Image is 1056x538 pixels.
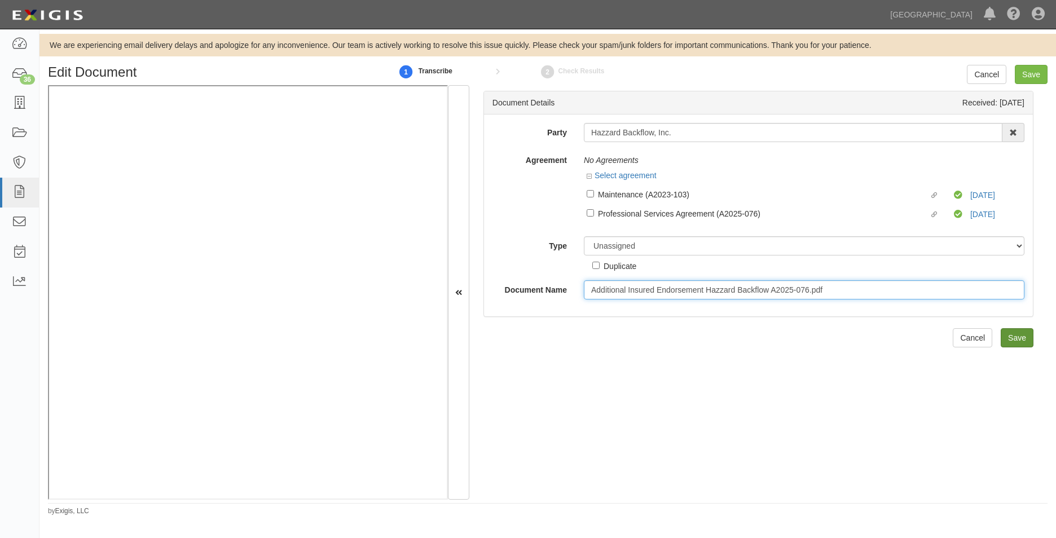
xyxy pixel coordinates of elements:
div: We are experiencing email delivery delays and apologize for any inconvenience. Our team is active... [39,39,1056,51]
div: Maintenance (A2023-103) [598,188,929,200]
small: Check Results [558,67,604,75]
small: Transcribe [419,67,452,75]
div: Document Details [492,97,555,108]
label: Type [484,236,575,252]
i: Linked agreement [931,193,941,199]
label: Document Name [484,280,575,296]
div: Professional Services Agreement (A2025-076) [598,207,929,219]
i: Compliant [954,191,968,200]
a: [DATE] [970,191,995,200]
a: 1 [398,59,415,83]
i: Help Center - Complianz [1007,8,1020,21]
div: No Agreements [584,151,1024,170]
h1: Edit Document [48,65,370,80]
input: Maintenance (A2023-103) [587,190,594,197]
a: Cancel [953,328,992,347]
input: Duplicate [592,262,600,269]
small: by [48,506,89,516]
div: Received: [DATE] [962,97,1024,108]
img: logo-5460c22ac91f19d4615b14bd174203de0afe785f0fc80cf4dbbc73dc1793850b.png [8,5,86,25]
a: [DATE] [970,210,995,219]
a: Exigis, LLC [55,507,89,515]
strong: 1 [398,65,415,79]
div: 36 [20,74,35,85]
label: Agreement [484,151,575,166]
input: Save [1001,328,1033,347]
input: Professional Services Agreement (A2025-076) [587,209,594,217]
a: Check Results [539,59,556,83]
a: Cancel [967,65,1006,84]
div: Duplicate [604,259,636,272]
a: Select agreement [587,171,657,180]
label: Party [484,123,575,138]
input: Save [1015,65,1048,84]
a: [GEOGRAPHIC_DATA] [885,3,978,26]
strong: 2 [539,65,556,79]
i: Compliant [954,210,968,219]
i: Linked agreement [931,212,941,218]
